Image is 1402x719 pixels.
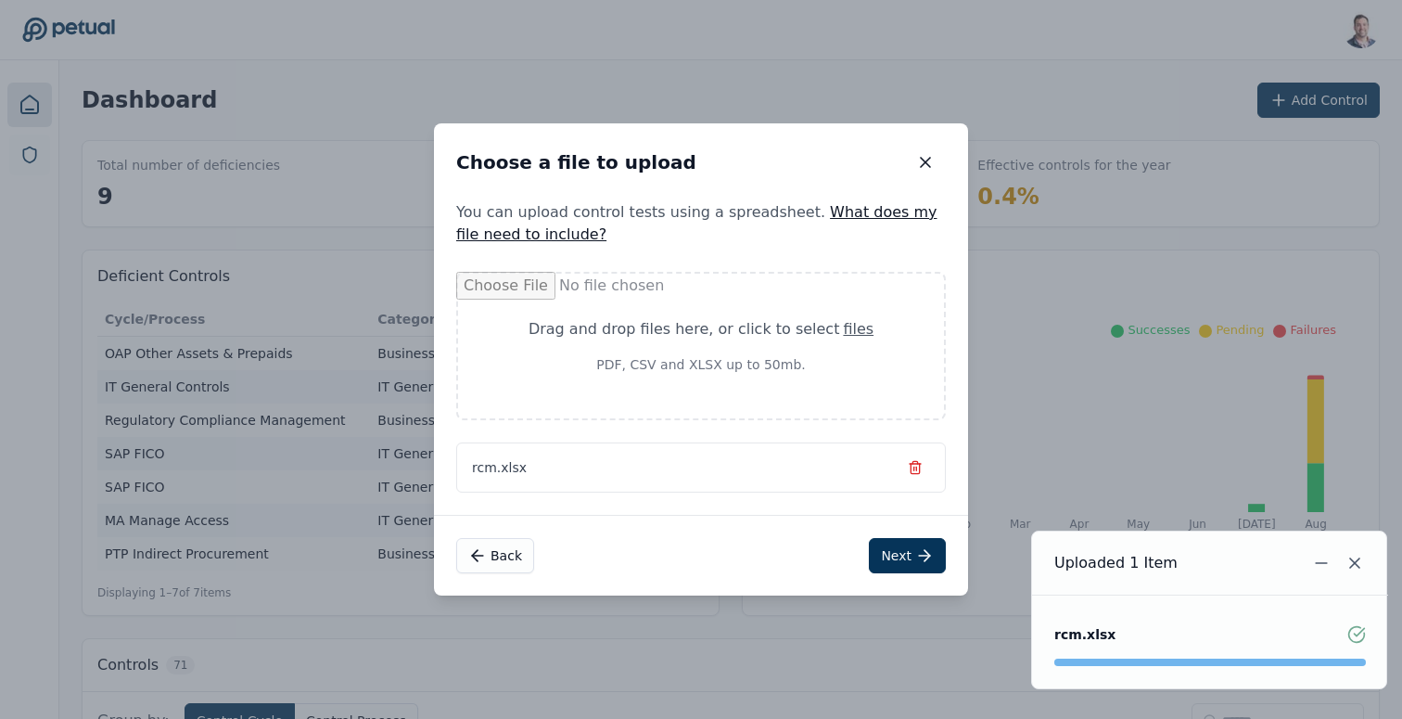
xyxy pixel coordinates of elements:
[472,458,527,477] span: rcm.xlsx
[1054,552,1178,574] div: Uploaded 1 Item
[1054,625,1115,644] div: rcm.xlsx
[503,355,899,374] p: PDF, CSV and XLSX up to 50mb.
[843,318,873,340] div: files
[869,538,946,573] button: Next
[1338,546,1371,580] button: Close
[1305,546,1338,580] button: Minimize
[456,149,696,175] h2: Choose a file to upload
[456,538,534,573] button: Back
[434,201,968,246] p: You can upload control tests using a spreadsheet.
[503,318,899,340] div: Drag and drop files here , or click to select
